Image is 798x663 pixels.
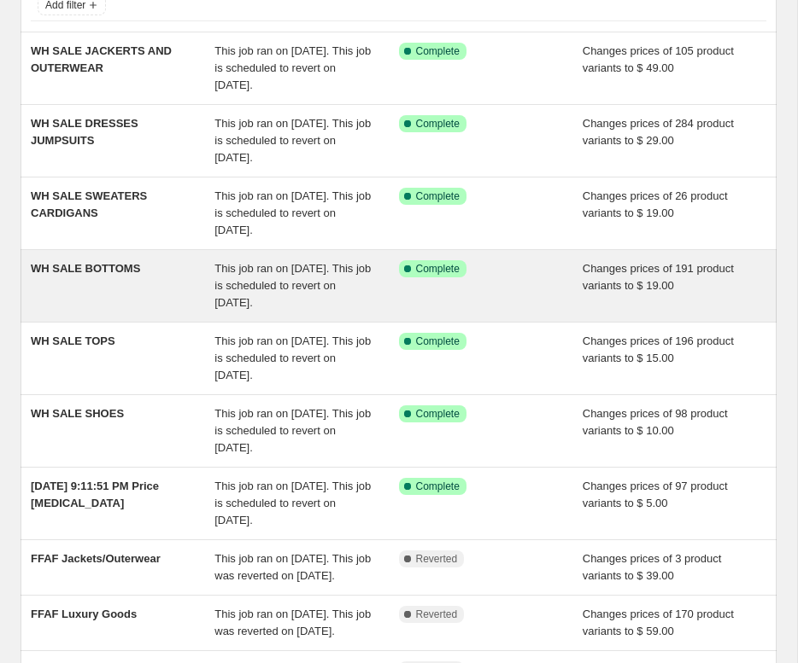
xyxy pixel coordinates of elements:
span: WH SALE DRESSES JUMPSUITS [31,117,138,147]
span: Reverted [416,552,458,566]
span: This job ran on [DATE]. This job was reverted on [DATE]. [214,608,371,637]
span: Complete [416,407,460,421]
span: WH SALE SHOES [31,407,124,420]
span: This job ran on [DATE]. This job is scheduled to revert on [DATE]. [214,262,371,309]
span: FFAF Luxury Goods [31,608,137,620]
span: Changes prices of 284 product variants to $ 29.00 [583,117,734,147]
span: This job ran on [DATE]. This job is scheduled to revert on [DATE]. [214,334,371,381]
span: This job ran on [DATE]. This job is scheduled to revert on [DATE]. [214,117,371,164]
span: Changes prices of 98 product variants to $ 10.00 [583,407,728,437]
span: Complete [416,480,460,493]
span: WH SALE TOPS [31,334,115,347]
span: Changes prices of 105 product variants to $ 49.00 [583,44,734,74]
span: Reverted [416,608,458,621]
span: WH SALE JACKERTS AND OUTERWEAR [31,44,172,74]
span: This job ran on [DATE]. This job is scheduled to revert on [DATE]. [214,44,371,91]
span: This job ran on [DATE]. This job is scheduled to revert on [DATE]. [214,189,371,236]
span: Changes prices of 170 product variants to $ 59.00 [583,608,734,637]
span: FFAF Jackets/Outerwear [31,552,161,565]
span: WH SALE BOTTOMS [31,262,140,275]
span: [DATE] 9:11:51 PM Price [MEDICAL_DATA] [31,480,159,509]
span: This job ran on [DATE]. This job is scheduled to revert on [DATE]. [214,480,371,526]
span: Complete [416,262,460,276]
span: Complete [416,44,460,58]
span: Changes prices of 191 product variants to $ 19.00 [583,262,734,292]
span: Complete [416,189,460,203]
span: Changes prices of 26 product variants to $ 19.00 [583,189,728,219]
span: WH SALE SWEATERS CARDIGANS [31,189,147,219]
span: Complete [416,117,460,131]
span: This job ran on [DATE]. This job is scheduled to revert on [DATE]. [214,407,371,454]
span: Changes prices of 196 product variants to $ 15.00 [583,334,734,364]
span: This job ran on [DATE]. This job was reverted on [DATE]. [214,552,371,582]
span: Complete [416,334,460,348]
span: Changes prices of 3 product variants to $ 39.00 [583,552,722,582]
span: Changes prices of 97 product variants to $ 5.00 [583,480,728,509]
